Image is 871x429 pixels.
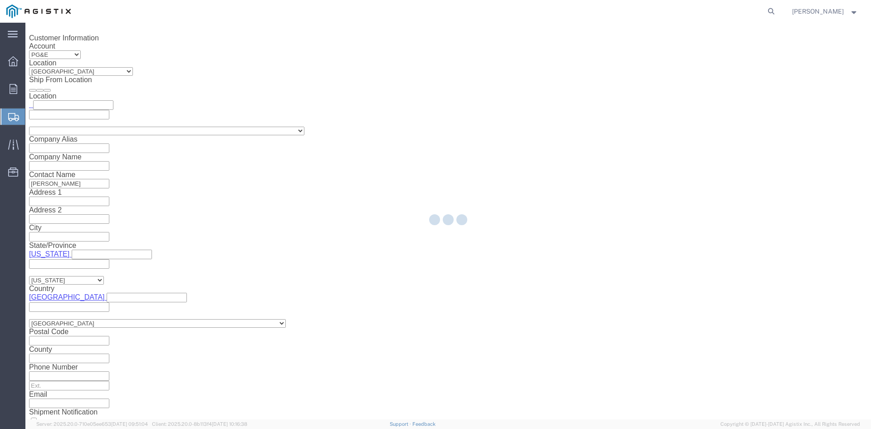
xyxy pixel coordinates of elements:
img: logo [6,5,71,18]
span: Copyright © [DATE]-[DATE] Agistix Inc., All Rights Reserved [720,420,860,428]
span: Client: 2025.20.0-8b113f4 [152,421,247,427]
a: Support [390,421,412,427]
span: [DATE] 09:51:04 [111,421,148,427]
span: Server: 2025.20.0-710e05ee653 [36,421,148,427]
span: Amanda Brown [792,6,844,16]
span: [DATE] 10:16:38 [212,421,247,427]
button: [PERSON_NAME] [792,6,859,17]
a: Feedback [412,421,435,427]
